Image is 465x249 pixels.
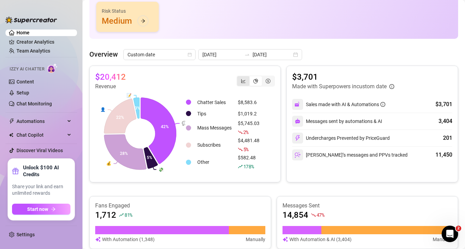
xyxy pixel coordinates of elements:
span: arrow-right [51,207,56,212]
span: Start now [27,206,48,212]
span: 5 % [243,146,248,152]
span: rise [119,213,124,217]
article: Revenue [95,82,126,91]
text: 👤 [100,107,106,112]
input: Start date [202,51,242,58]
a: Discover Viral Videos [16,148,63,153]
div: 3,404 [439,117,452,125]
div: segmented control [236,76,275,87]
button: Start nowarrow-right [12,204,70,215]
span: info-circle [389,84,394,89]
span: fall [238,147,243,152]
span: Chat Copilot [16,129,65,140]
a: Chat Monitoring [16,101,52,106]
span: dollar-circle [266,79,270,83]
article: Overview [89,49,118,59]
text: 💸 [158,167,164,172]
div: Risk Status [102,7,153,15]
strong: Unlock $100 AI Credits [23,164,70,178]
text: 💰 [106,161,111,166]
article: Manually [246,236,265,243]
span: Custom date [128,49,191,60]
td: Subscribes [195,137,234,153]
div: Sales made with AI & Automations [306,101,385,108]
article: 1,712 [95,210,116,220]
span: 2 % [243,129,248,135]
article: With Automation & AI (3,404) [289,236,352,243]
span: rise [238,164,243,169]
div: $4,481.48 [238,137,259,153]
input: End date [253,51,292,58]
text: 📝 [126,93,132,98]
article: $20,412 [95,71,126,82]
div: $1,019.2 [238,110,259,117]
span: line-chart [241,79,246,83]
div: $8,583.6 [238,99,259,106]
span: pie-chart [253,79,258,83]
span: 47 % [317,212,324,218]
span: thunderbolt [9,118,14,124]
a: Creator Analytics [16,36,71,47]
div: 11,450 [435,151,452,159]
span: 81 % [124,212,132,218]
article: 14,854 [283,210,308,220]
span: calendar [188,53,192,57]
span: info-circle [380,102,385,107]
img: svg%3e [295,101,301,107]
div: $5,745.03 [238,120,259,136]
td: Other [195,154,234,170]
div: Undercharges Prevented by PriceGuard [292,133,390,144]
div: 201 [443,134,452,142]
a: Setup [16,90,29,95]
img: svg%3e [283,236,288,243]
span: fall [238,130,243,135]
td: Tips [195,108,234,119]
div: [PERSON_NAME]’s messages and PPVs tracked [292,149,408,160]
div: Messages sent by automations & AI [292,116,382,127]
span: 2 [456,226,461,231]
img: logo-BBDzfeDw.svg [5,16,57,23]
article: Fans Engaged [95,202,265,210]
img: svg%3e [295,152,301,158]
a: Content [16,79,34,84]
article: $3,701 [292,71,394,82]
span: arrow-right [141,19,145,23]
span: Izzy AI Chatter [10,66,44,72]
td: Chatter Sales [195,97,234,107]
article: Manually [433,236,452,243]
td: Mass Messages [195,120,234,136]
img: svg%3e [295,118,300,124]
span: to [244,52,250,57]
span: 178 % [243,163,254,170]
img: svg%3e [295,135,301,141]
article: Messages Sent [283,202,453,210]
a: Home [16,30,30,35]
article: With Automation (1,348) [102,236,155,243]
text: 💬 [182,121,187,126]
span: Automations [16,116,65,127]
iframe: Intercom live chat [442,226,458,242]
div: $582.48 [238,154,259,170]
img: svg%3e [95,236,101,243]
span: gift [12,168,19,174]
a: Settings [16,232,35,237]
img: AI Chatter [47,63,58,73]
a: Team Analytics [16,48,50,54]
span: swap-right [244,52,250,57]
img: Chat Copilot [9,133,13,137]
div: $3,701 [435,100,452,109]
span: fall [311,213,316,217]
span: Share your link and earn unlimited rewards [12,183,70,197]
article: Made with Superpowers in custom date [292,82,387,91]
